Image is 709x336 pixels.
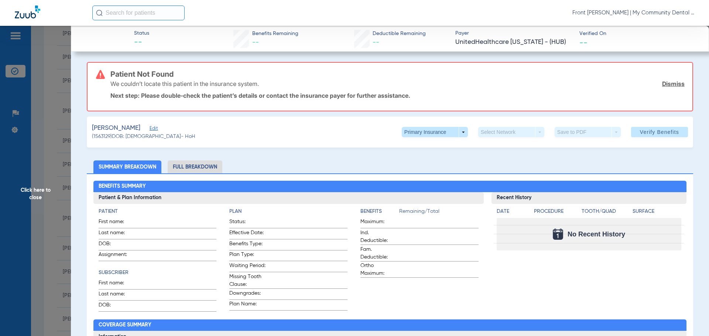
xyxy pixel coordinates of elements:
[497,208,528,215] h4: Date
[360,262,397,277] span: Ortho Maximum:
[373,39,379,46] span: --
[373,30,426,38] span: Deductible Remaining
[150,126,156,133] span: Edit
[168,160,222,173] li: Full Breakdown
[662,80,685,87] a: Dismiss
[582,208,630,215] h4: Tooth/Quad
[582,208,630,218] app-breakdown-title: Tooth/Quad
[568,231,625,238] span: No Recent History
[99,240,135,250] span: DOB:
[99,269,217,277] h4: Subscriber
[633,208,681,215] h4: Surface
[579,30,697,38] span: Verified On
[534,208,579,218] app-breakdown-title: Procedure
[93,319,687,331] h2: Coverage Summary
[455,30,573,37] span: Payer
[15,6,40,18] img: Zuub Logo
[99,290,135,300] span: Last name:
[110,80,259,87] p: We couldn’t locate this patient in the insurance system.
[360,246,397,261] span: Fam. Deductible:
[99,218,135,228] span: First name:
[110,70,685,78] h3: Patient Not Found
[579,38,588,46] span: --
[534,208,579,215] h4: Procedure
[455,38,573,47] span: UnitedHealthcare [US_STATE] - (HUB)
[360,208,399,218] app-breakdown-title: Benefits
[134,30,149,37] span: Status
[229,240,266,250] span: Benefits Type:
[402,127,468,137] button: Primary Insurance
[229,262,266,272] span: Waiting Period:
[92,6,185,20] input: Search for patients
[572,9,694,17] span: Front [PERSON_NAME] | My Community Dental Centers
[92,124,140,133] span: [PERSON_NAME]
[92,133,195,141] span: (1563129) DOB: [DEMOGRAPHIC_DATA] - HoH
[252,30,298,38] span: Benefits Remaining
[99,229,135,239] span: Last name:
[360,208,399,215] h4: Benefits
[96,70,105,79] img: error-icon
[633,208,681,218] app-breakdown-title: Surface
[631,127,688,137] button: Verify Benefits
[99,251,135,261] span: Assignment:
[229,251,266,261] span: Plan Type:
[553,229,563,240] img: Calendar
[229,218,266,228] span: Status:
[640,129,679,135] span: Verify Benefits
[672,301,709,336] iframe: Chat Widget
[96,10,103,16] img: Search Icon
[497,208,528,218] app-breakdown-title: Date
[252,39,259,46] span: --
[93,160,161,173] li: Summary Breakdown
[93,192,484,204] h3: Patient & Plan Information
[134,38,149,48] span: --
[93,181,687,193] h2: Benefits Summary
[229,300,266,310] span: Plan Name:
[399,208,479,218] span: Remaining/Total
[360,229,397,245] span: Ind. Deductible:
[110,92,685,99] p: Next step: Please double-check the patient’s details or contact the insurance payer for further a...
[99,279,135,289] span: First name:
[99,208,217,215] h4: Patient
[229,273,266,288] span: Missing Tooth Clause:
[229,208,347,215] h4: Plan
[491,192,687,204] h3: Recent History
[99,301,135,311] span: DOB:
[229,229,266,239] span: Effective Date:
[360,218,397,228] span: Maximum:
[229,290,266,299] span: Downgrades:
